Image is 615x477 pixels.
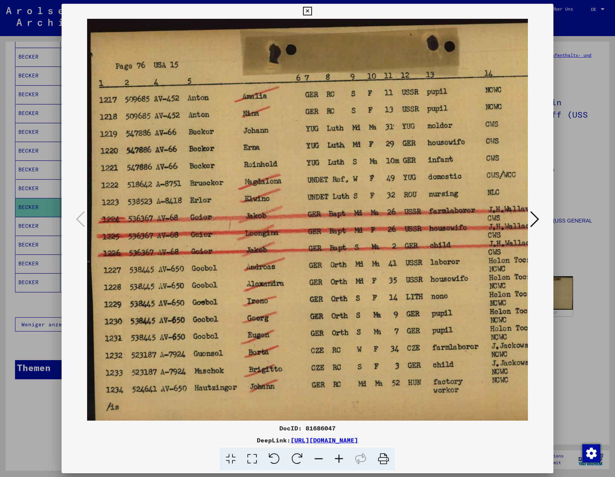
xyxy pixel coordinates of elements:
div: DocID: 81686047 [62,424,553,433]
a: [URL][DOMAIN_NAME] [291,436,358,444]
div: DeepLink: [62,436,553,445]
div: Zustimmung ändern [582,444,600,462]
img: Zustimmung ändern [582,444,600,462]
